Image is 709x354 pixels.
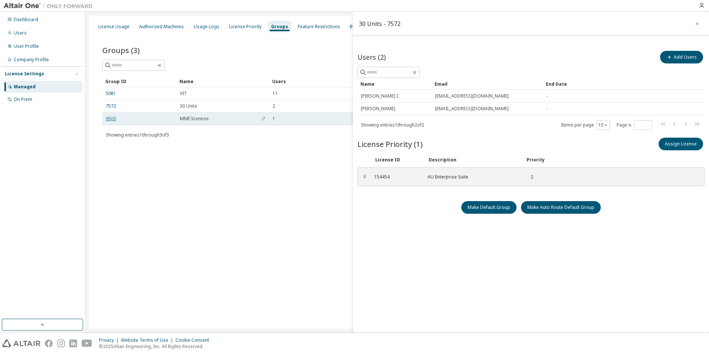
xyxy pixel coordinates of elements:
div: License Usage [98,24,129,30]
button: Make Default Group [461,201,517,214]
div: On Prem [14,96,32,102]
div: Name [360,78,429,90]
img: youtube.svg [82,340,92,347]
span: [EMAIL_ADDRESS][DOMAIN_NAME] [435,106,509,112]
span: 1 [273,116,275,122]
span: Users (2) [357,53,386,62]
div: Authorized Machines [139,24,184,30]
div: Privacy [99,337,121,343]
img: facebook.svg [45,340,53,347]
div: Usage Logs [194,24,220,30]
span: MME licennse [180,116,209,122]
div: Description [429,157,518,163]
span: Page n. [617,120,652,130]
img: linkedin.svg [69,340,77,347]
div: ⠿ [362,174,367,180]
div: Groups [271,24,288,30]
span: - [546,106,548,112]
span: Items per page [561,120,610,130]
span: 11 [273,91,278,96]
span: License Priority (1) [357,139,423,149]
span: Showing entries 1 through 2 of 2 [361,122,424,128]
div: License Settings [5,71,44,77]
span: [EMAIL_ADDRESS][DOMAIN_NAME] [435,93,509,99]
div: 2 [525,174,533,180]
div: Users [14,30,27,36]
div: User Profile [14,43,39,49]
span: [PERSON_NAME] [361,106,395,112]
div: Users [272,75,671,87]
p: © 2025 Altair Engineering, Inc. All Rights Reserved. [99,343,214,350]
div: AU Enterprise Suite [428,174,517,180]
a: 5081 [106,91,116,96]
img: Altair One [4,2,96,10]
div: Cookie Consent [175,337,214,343]
a: 7572 [106,103,116,109]
div: Managed [14,84,36,90]
button: Add Users [660,51,703,63]
span: [PERSON_NAME] C [361,93,399,99]
div: Group ID [105,75,174,87]
div: Priority [527,157,545,163]
span: 2 [273,103,275,109]
button: Assign License [659,138,703,150]
span: VIT [180,91,187,96]
span: 30 Units [180,103,197,109]
div: Borrow Settings [350,24,384,30]
div: License ID [375,157,420,163]
img: instagram.svg [57,340,65,347]
div: Company Profile [14,57,49,63]
div: End Date [546,78,684,90]
div: 154454 [374,174,419,180]
div: Name [179,75,266,87]
img: altair_logo.svg [2,340,40,347]
button: 10 [598,122,608,128]
a: 9503 [106,116,116,122]
span: - [546,93,548,99]
button: Make Auto Route Default Group [521,201,601,214]
div: Email [435,78,540,90]
div: Feature Restrictions [298,24,340,30]
div: Dashboard [14,17,38,23]
div: Website Terms of Use [121,337,175,343]
div: License Priority [229,24,261,30]
div: 30 Units - 7572 [359,21,400,27]
span: Groups (3) [102,45,140,55]
span: Showing entries 1 through 3 of 3 [106,132,169,138]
